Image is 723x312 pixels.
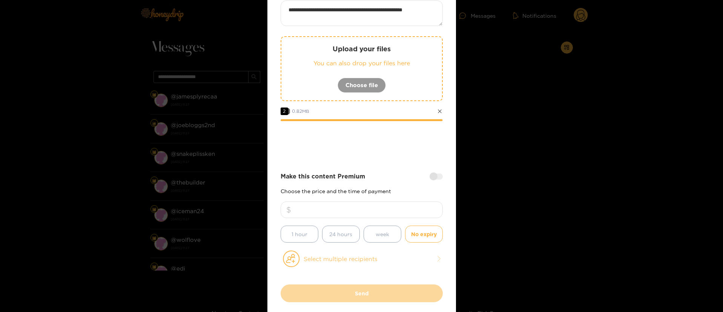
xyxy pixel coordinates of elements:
button: 24 hours [322,226,360,243]
button: Send [281,284,443,302]
p: Upload your files [296,45,427,53]
strong: Make this content Premium [281,172,365,181]
span: 2 [281,108,288,115]
button: Choose file [338,78,386,93]
button: Select multiple recipients [281,250,443,267]
p: Choose the price and the time of payment [281,188,443,194]
span: No expiry [411,230,437,238]
p: You can also drop your files here [296,59,427,68]
span: 0.82 MB [292,109,309,114]
button: No expiry [405,226,443,243]
span: 24 hours [329,230,352,238]
button: week [364,226,401,243]
button: 1 hour [281,226,318,243]
span: 1 hour [292,230,307,238]
span: week [376,230,389,238]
